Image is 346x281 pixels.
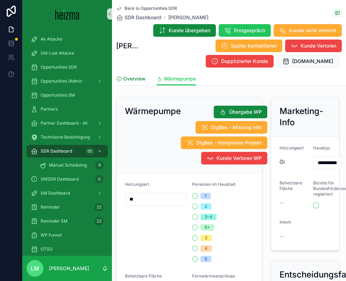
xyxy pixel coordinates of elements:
span: SDR Dashboard [125,14,161,21]
span: DigBes - Komplexes Projekt [196,139,262,146]
span: Reminder SM [41,218,68,224]
a: Back to Opportunities SDR [116,6,177,11]
h1: [PERSON_NAME] [116,41,141,51]
div: 1 [205,193,206,199]
a: [PERSON_NAME] [168,14,209,21]
span: Wärmepumpe [164,75,196,82]
button: [DOMAIN_NAME] [276,55,339,68]
span: Kunde übergeben [169,27,210,34]
div: scrollable content [22,28,112,256]
button: Dupplizierter Kunde [206,55,274,68]
button: Kunde Verloren [285,40,342,52]
a: Overview [116,72,146,86]
span: SDR Dashboard [41,148,72,154]
span: OTSO [41,246,52,252]
span: Heizungsart [125,182,149,187]
span: Haustyp [313,145,330,150]
span: SMSDR Dashboard [41,176,79,182]
div: 0 [95,175,104,183]
span: SM Dashboard [41,190,70,196]
button: Erstgespräch [219,24,271,37]
span: Später kontaktieren [231,42,277,49]
h2: Marketing-Info [280,106,331,128]
span: Kunde Verloren [301,42,336,49]
span: Kunde Verloren WP [217,155,262,162]
span: Opportunities (Admin [41,78,82,84]
a: Opportunities SM [27,89,108,101]
a: Manual Scheduling9 [35,159,108,171]
span: -- [280,199,284,206]
span: Dupplizierter Kunde [221,58,268,65]
button: DigBes - Missing Info [196,121,267,134]
span: Beheizbare Fläche [125,273,162,279]
span: Partners [41,106,58,112]
a: OTSO [27,243,108,255]
span: Öl [280,159,308,166]
div: 22 [94,217,104,225]
p: [PERSON_NAME] [49,265,89,272]
div: 9 [95,161,104,169]
div: 3 [205,235,207,241]
span: Opportunities SM [41,92,75,98]
a: Technische Besichtigung [27,131,108,143]
span: [DOMAIN_NAME] [292,58,333,65]
a: SM Dashboard [27,187,108,199]
span: LM [31,264,39,273]
div: 22 [94,203,104,211]
span: Reminder [41,204,60,210]
span: Opportunities SDR [41,64,77,70]
span: 4k Attacke [41,36,62,42]
a: SDR Dashboard [116,14,161,21]
span: Old-Lost Attacke [41,50,74,56]
div: 5+ [205,224,210,231]
span: Technische Besichtigung [41,134,90,140]
a: 4k Attacke [27,33,108,45]
button: Später kontaktieren [216,40,282,52]
span: WP Funnel [41,232,62,238]
span: Erstgespräch [234,27,265,34]
a: SMSDR Dashboard0 [27,173,108,185]
span: Fernwärmeanschluss [192,273,235,279]
a: Reminder22 [27,201,108,213]
span: Overview [123,75,146,82]
div: 65 [85,147,94,155]
div: 2 [205,203,207,210]
button: Kunde nicht erreicht [274,24,342,37]
span: DigBes - Missing Info [211,124,262,131]
span: Beheizbare Fläche [280,180,302,191]
div: 4 [205,245,207,252]
h2: Wärmepumpe [125,106,181,117]
div: 3-4 [205,214,212,220]
span: Manual Scheduling [49,162,87,168]
a: Partner Dashboard - All [27,117,108,129]
button: Kunde Verloren WP [201,152,267,164]
img: App logo [55,8,79,20]
a: Opportunities SDR [27,61,108,73]
div: 5 [205,256,207,262]
span: Intent [280,219,291,225]
a: Reminder SM22 [27,215,108,227]
span: Partner Dashboard - All [41,120,87,126]
a: WP Funnel [27,229,108,241]
span: -- [280,233,284,240]
button: Kunde übergeben [153,24,216,37]
a: SDR Dashboard65 [27,145,108,157]
a: Opportunities (Admin [27,75,108,87]
span: Kunde nicht erreicht [289,27,336,34]
a: Old-Lost Attacke [27,47,108,59]
button: DigBes - Komplexes Projekt [181,136,267,149]
button: Übergabe WP [214,106,267,118]
span: Personen im Haushalt [192,182,235,187]
span: Back to Opportunities SDR [125,6,177,11]
a: Wärmepumpe [157,72,196,86]
span: Übergabe WP [229,108,262,115]
span: Heizungsart [280,145,304,150]
a: Partners [27,103,108,115]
